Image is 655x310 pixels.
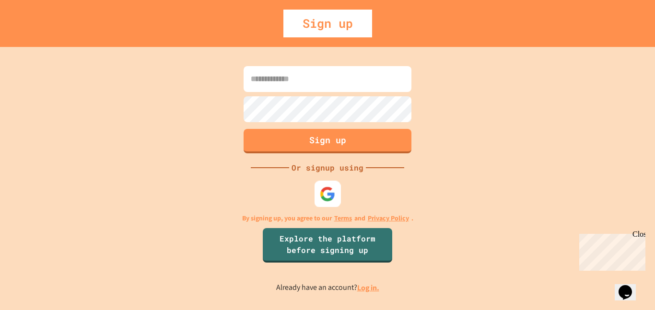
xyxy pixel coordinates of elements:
iframe: chat widget [575,230,645,271]
img: google-icon.svg [320,186,336,202]
iframe: chat widget [615,272,645,300]
div: Or signup using [289,162,366,173]
a: Terms [334,213,352,223]
a: Privacy Policy [368,213,409,223]
p: Already have an account? [276,282,379,294]
button: Sign up [244,129,411,153]
a: Log in. [357,283,379,293]
a: Explore the platform before signing up [263,228,392,263]
div: Chat with us now!Close [4,4,66,61]
p: By signing up, you agree to our and . [242,213,413,223]
div: Sign up [283,10,372,37]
